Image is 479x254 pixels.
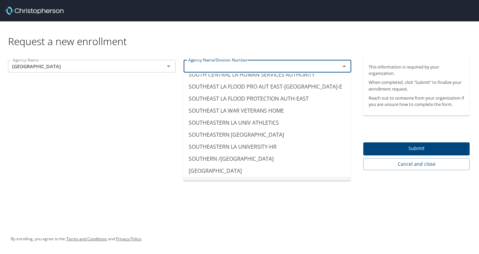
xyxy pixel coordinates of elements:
button: Close [340,61,349,71]
p: Reach out to someone from your organization if you are unsure how to complete the form. [369,95,464,108]
li: SOUTHEASTERN LA UNIV ATHLETICS [183,117,351,129]
li: SOUTHERN /[GEOGRAPHIC_DATA] [183,153,351,165]
img: cbt logo [5,7,64,15]
a: Privacy Policy [116,236,141,242]
button: Submit [363,142,470,155]
li: SOUTHEAST LA FLOOD PROTECTION AUTH-EAST [183,93,351,105]
button: Open [164,61,173,71]
li: [GEOGRAPHIC_DATA] [183,165,351,177]
p: This information is required by your organization. [369,64,464,77]
li: SOUTHEAST LA FLOOD PRO AUT EAST-[GEOGRAPHIC_DATA]-E [183,81,351,93]
a: Terms and Conditions [66,236,107,242]
button: Cancel and close [363,158,470,170]
li: [GEOGRAPHIC_DATA] [183,177,351,189]
li: SOUTHEAST LA WAR VETERANS HOME [183,105,351,117]
li: SOUTH CENTRAL LA HUMAN SERVICES AUTHORITY [183,69,351,81]
div: By enrolling, you agree to the and . [11,231,142,247]
span: Cancel and close [369,160,464,168]
li: SOUTHEASTERN [GEOGRAPHIC_DATA] [183,129,351,141]
div: Request a new enrollment [8,21,475,48]
li: SOUTHEASTERN LA UNIVERSITY-HR [183,141,351,153]
p: When completed, click “Submit” to finalize your enrollment request. [369,79,464,92]
span: Submit [369,144,464,153]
